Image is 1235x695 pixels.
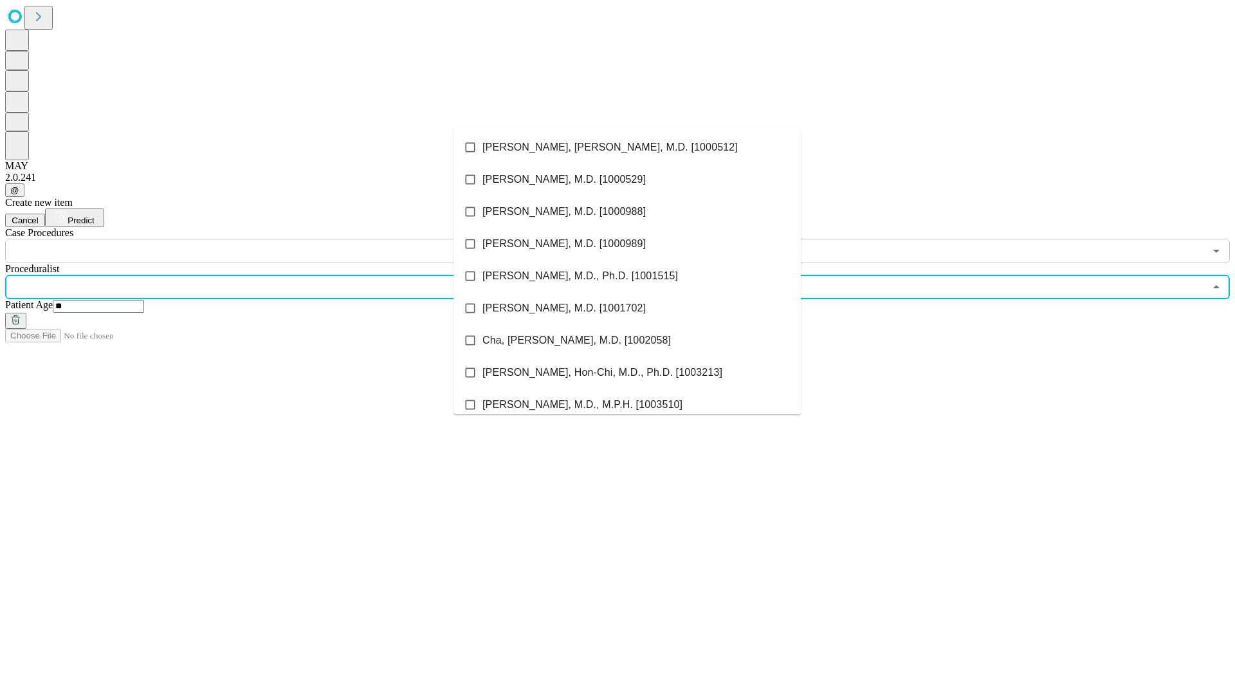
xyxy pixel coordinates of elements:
[482,365,722,380] span: [PERSON_NAME], Hon-Chi, M.D., Ph.D. [1003213]
[482,397,682,412] span: [PERSON_NAME], M.D., M.P.H. [1003510]
[482,140,738,155] span: [PERSON_NAME], [PERSON_NAME], M.D. [1000512]
[482,172,646,187] span: [PERSON_NAME], M.D. [1000529]
[10,185,19,195] span: @
[482,236,646,252] span: [PERSON_NAME], M.D. [1000989]
[5,172,1230,183] div: 2.0.241
[5,197,73,208] span: Create new item
[5,299,53,310] span: Patient Age
[5,263,59,274] span: Proceduralist
[5,214,45,227] button: Cancel
[5,183,24,197] button: @
[5,227,73,238] span: Scheduled Procedure
[45,208,104,227] button: Predict
[68,216,94,225] span: Predict
[12,216,39,225] span: Cancel
[1207,242,1225,260] button: Open
[482,268,678,284] span: [PERSON_NAME], M.D., Ph.D. [1001515]
[5,160,1230,172] div: MAY
[482,301,646,316] span: [PERSON_NAME], M.D. [1001702]
[1207,278,1225,296] button: Close
[482,333,671,348] span: Cha, [PERSON_NAME], M.D. [1002058]
[482,204,646,219] span: [PERSON_NAME], M.D. [1000988]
